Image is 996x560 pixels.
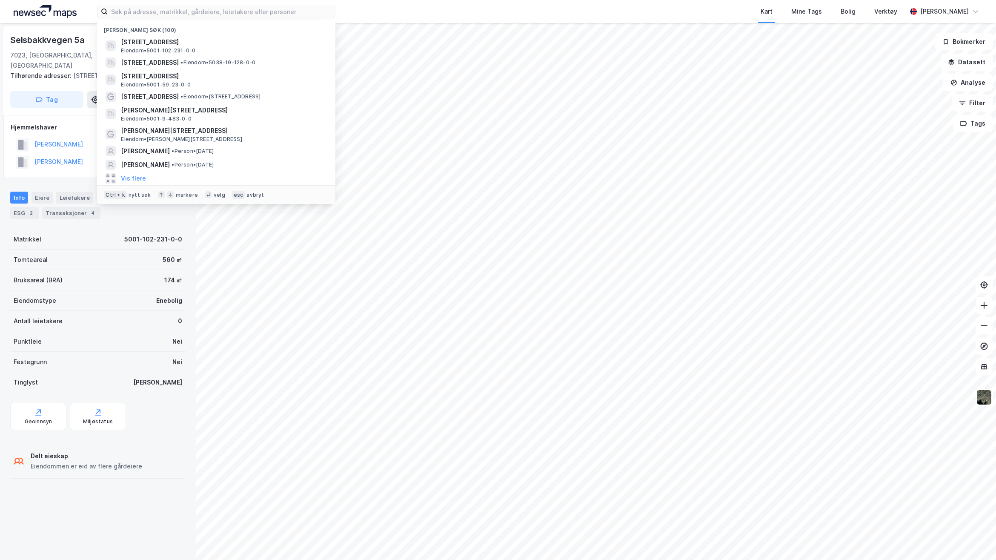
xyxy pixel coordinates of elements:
[232,191,245,199] div: esc
[10,33,86,47] div: Selsbakkvegen 5a
[172,161,174,168] span: •
[121,81,190,88] span: Eiendom • 5001-59-23-0-0
[121,115,191,122] span: Eiendom • 5001-9-483-0-0
[89,209,97,217] div: 4
[953,115,993,132] button: Tags
[31,192,53,204] div: Eiere
[935,33,993,50] button: Bokmerker
[121,136,242,143] span: Eiendom • [PERSON_NAME][STREET_ADDRESS]
[172,336,182,347] div: Nei
[172,148,174,154] span: •
[953,519,996,560] div: Kontrollprogram for chat
[121,160,170,170] span: [PERSON_NAME]
[121,37,325,47] span: [STREET_ADDRESS]
[180,59,183,66] span: •
[31,461,142,471] div: Eiendommen er eid av flere gårdeiere
[10,192,28,204] div: Info
[156,296,182,306] div: Enebolig
[953,519,996,560] iframe: Chat Widget
[164,275,182,285] div: 174 ㎡
[180,93,260,100] span: Eiendom • [STREET_ADDRESS]
[11,122,185,132] div: Hjemmelshaver
[97,20,335,35] div: [PERSON_NAME] søk (100)
[941,54,993,71] button: Datasett
[14,275,63,285] div: Bruksareal (BRA)
[14,316,63,326] div: Antall leietakere
[172,148,214,155] span: Person • [DATE]
[14,296,56,306] div: Eiendomstype
[10,207,39,219] div: ESG
[14,357,47,367] div: Festegrunn
[952,95,993,112] button: Filter
[121,105,325,115] span: [PERSON_NAME][STREET_ADDRESS]
[10,72,73,79] span: Tilhørende adresser:
[56,192,93,204] div: Leietakere
[108,5,335,18] input: Søk på adresse, matrikkel, gårdeiere, leietakere eller personer
[14,255,48,265] div: Tomteareal
[97,192,129,204] div: Datasett
[14,336,42,347] div: Punktleie
[121,47,195,54] span: Eiendom • 5001-102-231-0-0
[180,59,255,66] span: Eiendom • 5038-19-128-0-0
[83,418,113,425] div: Miljøstatus
[133,377,182,388] div: [PERSON_NAME]
[121,146,170,156] span: [PERSON_NAME]
[104,191,127,199] div: Ctrl + k
[791,6,822,17] div: Mine Tags
[121,71,325,81] span: [STREET_ADDRESS]
[172,357,182,367] div: Nei
[163,255,182,265] div: 560 ㎡
[121,57,179,68] span: [STREET_ADDRESS]
[27,209,35,217] div: 2
[124,234,182,244] div: 5001-102-231-0-0
[10,50,119,71] div: 7023, [GEOGRAPHIC_DATA], [GEOGRAPHIC_DATA]
[178,316,182,326] div: 0
[121,126,325,136] span: [PERSON_NAME][STREET_ADDRESS]
[920,6,969,17] div: [PERSON_NAME]
[976,389,992,405] img: 9k=
[180,93,183,100] span: •
[246,192,264,198] div: avbryt
[14,5,77,18] img: logo.a4113a55bc3d86da70a041830d287a7e.svg
[10,71,179,81] div: [STREET_ADDRESS]
[10,91,83,108] button: Tag
[129,192,151,198] div: nytt søk
[874,6,897,17] div: Verktøy
[214,192,225,198] div: velg
[31,451,142,461] div: Delt eieskap
[121,92,179,102] span: [STREET_ADDRESS]
[943,74,993,91] button: Analyse
[176,192,198,198] div: markere
[121,173,146,184] button: Vis flere
[42,207,100,219] div: Transaksjoner
[761,6,773,17] div: Kart
[14,234,41,244] div: Matrikkel
[841,6,856,17] div: Bolig
[14,377,38,388] div: Tinglyst
[25,418,52,425] div: Geoinnsyn
[172,161,214,168] span: Person • [DATE]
